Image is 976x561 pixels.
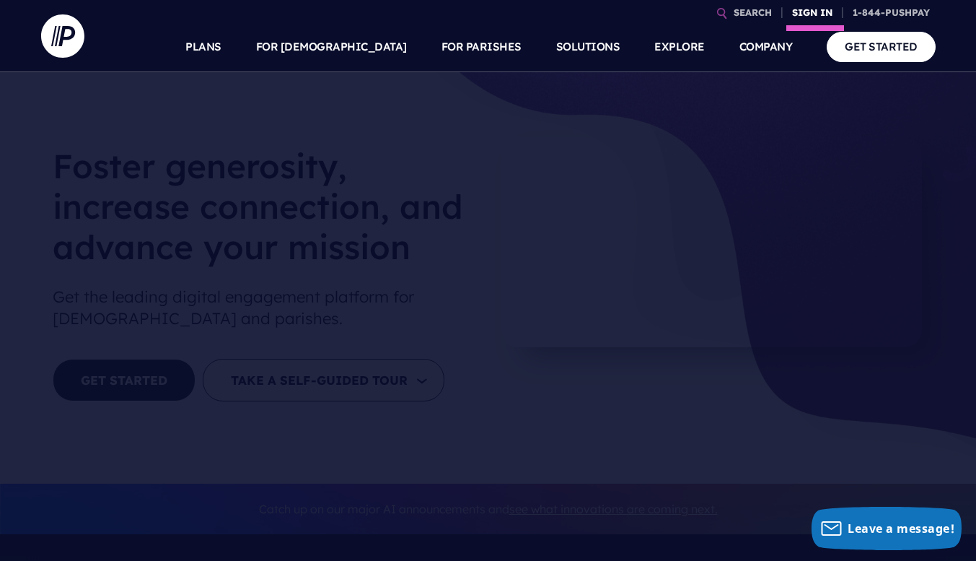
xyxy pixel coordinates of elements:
a: FOR [DEMOGRAPHIC_DATA] [256,22,407,72]
a: EXPLORE [654,22,705,72]
button: Leave a message! [812,507,962,550]
a: SOLUTIONS [556,22,620,72]
a: GET STARTED [827,32,936,61]
a: COMPANY [739,22,793,72]
a: FOR PARISHES [441,22,522,72]
a: PLANS [185,22,221,72]
span: Leave a message! [848,521,954,536]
